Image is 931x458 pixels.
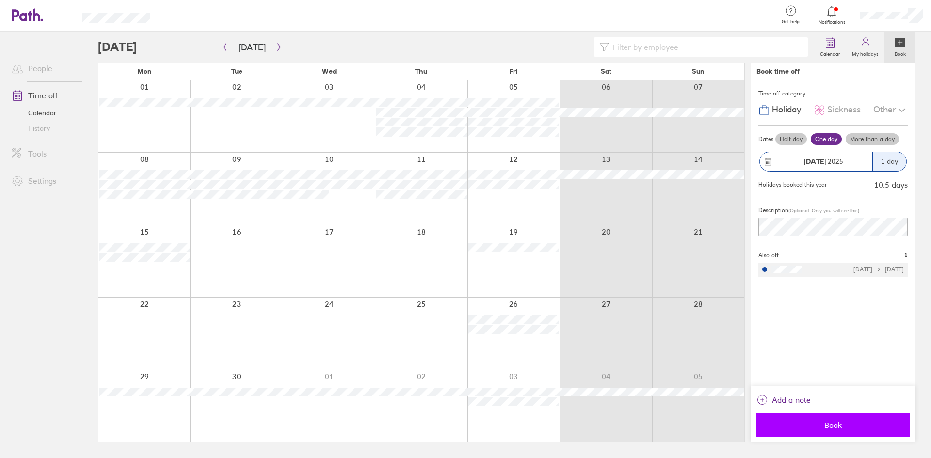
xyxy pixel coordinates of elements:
strong: [DATE] [804,157,826,166]
a: People [4,59,82,78]
div: 10.5 days [874,180,908,189]
a: Calendar [4,105,82,121]
label: Calendar [814,48,846,57]
span: (Optional. Only you will see this) [788,207,859,214]
div: Book time off [756,67,800,75]
label: One day [811,133,842,145]
span: Thu [415,67,427,75]
button: [DATE] 20251 day [758,147,908,176]
span: Mon [137,67,152,75]
span: Sun [692,67,705,75]
a: Time off [4,86,82,105]
label: More than a day [846,133,899,145]
label: Book [889,48,912,57]
div: Time off category [758,86,908,101]
span: Sickness [827,105,861,115]
button: Add a note [756,392,811,408]
a: Settings [4,171,82,190]
span: Holiday [772,105,801,115]
span: Dates [758,136,773,142]
label: My holidays [846,48,884,57]
span: Tue [231,67,242,75]
span: Wed [322,67,337,75]
span: Fri [509,67,518,75]
input: Filter by employee [609,38,803,56]
span: Also off [758,252,779,259]
button: Book [756,413,910,437]
a: Tools [4,144,82,163]
div: 1 day [872,152,906,171]
span: Book [763,421,903,429]
span: Sat [601,67,611,75]
div: Other [873,101,908,119]
span: Description [758,206,788,214]
div: [DATE] [DATE] [853,266,904,273]
span: Add a note [772,392,811,408]
a: Calendar [814,32,846,63]
span: Notifications [816,19,848,25]
span: Get help [775,19,806,25]
a: Book [884,32,915,63]
button: [DATE] [231,39,273,55]
span: 1 [904,252,908,259]
a: Notifications [816,5,848,25]
a: My holidays [846,32,884,63]
a: History [4,121,82,136]
span: 2025 [804,158,843,165]
label: Half day [775,133,807,145]
div: Holidays booked this year [758,181,827,188]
